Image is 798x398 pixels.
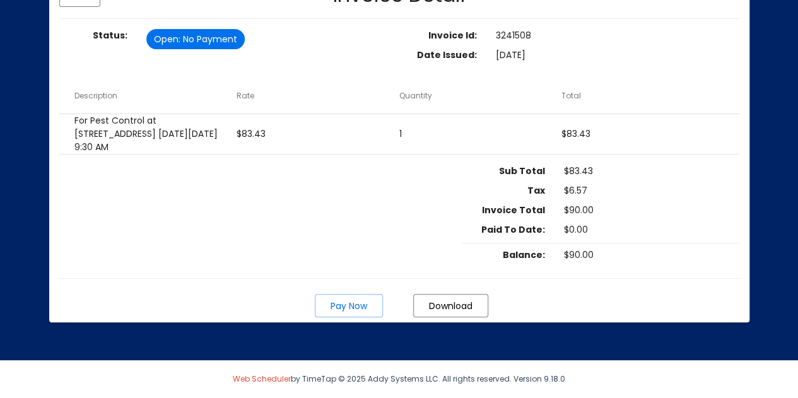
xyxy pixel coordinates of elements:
strong: Paid To Date: [481,223,545,236]
a: Web Scheduler [233,373,291,384]
strong: Balance: [503,249,545,261]
span: Pay Now [331,300,367,312]
button: Pay Invoice [315,294,383,317]
span: $83.43 [237,127,266,141]
dd: $6.57 [554,184,739,199]
strong: Tax [527,184,545,197]
dd: [DATE] [486,49,749,63]
span: $83.43 [561,127,590,141]
dd: $90.00 [554,249,739,263]
button: Change sorting for quantity [399,90,432,102]
dd: $83.43 [554,165,739,179]
dd: $90.00 [554,204,739,218]
strong: Status: [93,29,127,42]
strong: Invoice Id: [428,29,477,42]
strong: Invoice Total [482,204,545,216]
span: For Pest Control at [STREET_ADDRESS] [DATE][DATE] 9:30 AM [74,114,237,154]
strong: Sub Total [499,165,545,177]
span: : No Payment [179,33,237,46]
button: Print Invoice [413,294,488,317]
button: Change sorting for rate [237,90,254,102]
strong: Date Issued: [417,49,477,61]
button: Change sorting for description [74,90,117,102]
div: by TimeTap © 2025 Addy Systems LLC. All rights reserved. Version 9.18.0 [40,360,759,398]
button: Change sorting for netAmount [561,90,581,102]
dd: $0.00 [554,223,739,238]
span: 1 [399,127,402,141]
mat-chip: Open [146,29,245,49]
span: 3241508 [496,29,531,42]
span: Download [429,300,472,312]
